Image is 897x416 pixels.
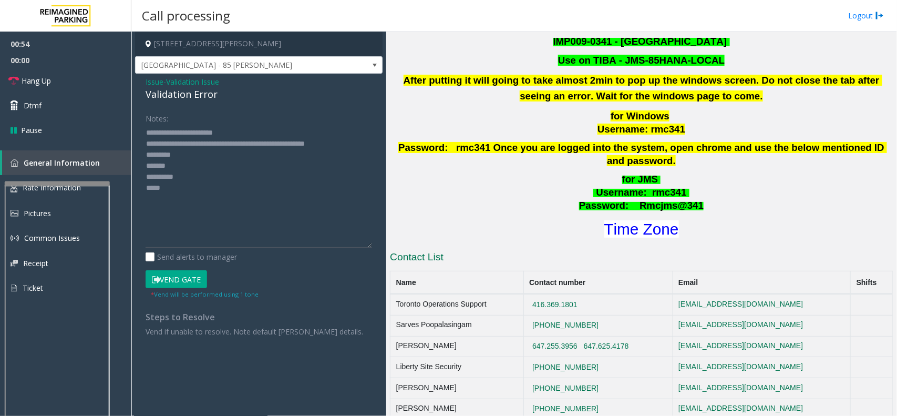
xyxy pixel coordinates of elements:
span: Hang Up [22,75,51,86]
a: Logout [848,10,884,21]
button: 416.369.1801 [529,300,581,310]
a: [EMAIL_ADDRESS][DOMAIN_NAME] [678,404,803,412]
span: for Windows [611,110,669,121]
td: Sarves Poopalasingam [390,315,523,336]
span: General Information [24,158,100,168]
span: Dtmf [24,100,42,111]
a: [EMAIL_ADDRESS][DOMAIN_NAME] [678,320,803,329]
span: Pause [21,125,42,136]
a: [EMAIL_ADDRESS][DOMAIN_NAME] [678,300,803,308]
b: After putting it will going to take almost 2min to pop up the windows screen. Do not close the ta... [404,75,882,102]
h3: Call processing [137,3,235,28]
a: [EMAIL_ADDRESS][DOMAIN_NAME] [678,362,803,371]
span: Password: Rmcjms@341 [579,200,704,211]
span: Username: rmc341 [597,124,685,135]
span: [GEOGRAPHIC_DATA] - 85 [PERSON_NAME] [136,57,333,74]
span: Issue [146,76,163,87]
h3: Contact List [390,250,893,267]
h4: [STREET_ADDRESS][PERSON_NAME] [135,32,383,56]
p: Vend if unable to resolve. Note default [PERSON_NAME] details. [146,326,372,337]
button: Vend Gate [146,270,207,288]
div: Validation Error [146,87,372,102]
button: [PHONE_NUMBER] [529,404,602,414]
button: [PHONE_NUMBER] [529,384,602,393]
img: 'icon' [11,159,18,167]
a: General Information [2,150,131,175]
button: 647.255.3956 [529,342,581,351]
span: for JMS [622,174,658,185]
button: [PHONE_NUMBER] [529,321,602,330]
td: [PERSON_NAME] [390,336,523,357]
span: Validation Issue [166,76,219,87]
span: - [163,77,219,87]
small: Vend will be performed using 1 tone [151,290,259,298]
th: Email [673,271,851,295]
font: Use on TIBA - JMS-85HANA-LOCAL [558,55,725,66]
span: : rmc341 [644,187,687,198]
img: logout [875,10,884,21]
label: Send alerts to manager [146,251,237,262]
h4: Steps to Resolve [146,312,372,322]
button: 647.625.4178 [581,342,632,351]
th: Contact number [523,271,673,295]
button: [PHONE_NUMBER] [529,363,602,372]
span: IMP009-0341 - [GEOGRAPHIC_DATA] [553,36,727,47]
td: Toronto Operations Support [390,294,523,315]
a: [EMAIL_ADDRESS][DOMAIN_NAME] [678,383,803,392]
td: Liberty Site Security [390,357,523,378]
label: Notes: [146,109,168,124]
td: [PERSON_NAME] [390,378,523,399]
span: Username [596,187,644,198]
a: Time Zone [604,220,679,238]
th: Name [390,271,523,295]
th: Shifts [851,271,893,295]
span: Password: rmc341 Once you are logged into the system, open chrome and use the below mentioned ID ... [398,142,887,166]
a: [EMAIL_ADDRESS][DOMAIN_NAME] [678,341,803,350]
